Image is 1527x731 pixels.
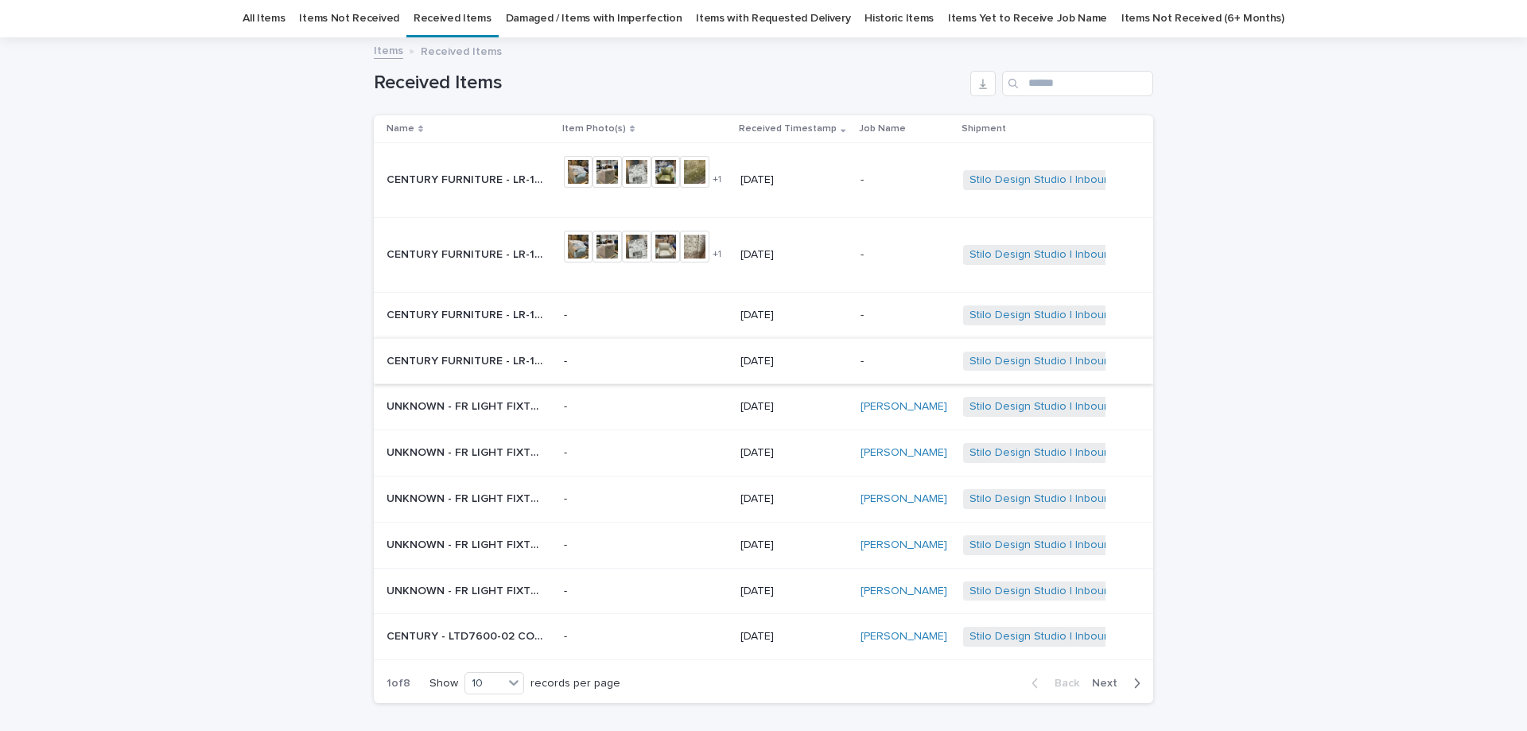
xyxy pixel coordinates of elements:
a: [PERSON_NAME] [861,539,947,552]
p: 1 of 8 [374,664,423,703]
p: UNKNOWN - FR LIGHT FIXTURE | 75374 [387,581,549,598]
p: Received Timestamp [739,120,837,138]
p: CENTURY FURNITURE - LR-1048-8 MALEAH SWIVEL CHAIR HC207 | 75863 [387,305,549,322]
a: Stilo Design Studio | Inbound Shipment | 24719 [969,400,1207,414]
p: Show [429,677,458,690]
p: [DATE] [740,539,848,552]
p: records per page [530,677,620,690]
p: [DATE] [740,248,848,262]
p: - [861,309,950,322]
p: UNKNOWN - FR LIGHT FIXTURE | 75373 [387,397,549,414]
a: Stilo Design Studio | Inbound Shipment | 24719 [969,446,1207,460]
p: - [861,173,950,187]
p: UNKNOWN - FR LIGHT FIXTURE | 75375 [387,535,549,552]
p: - [861,248,950,262]
span: + 1 [713,250,721,259]
p: - [564,585,723,598]
p: CENTURY FURNITURE - LR-1048-8 MALEAH SWIVEL CHAIR COL | 75861 [387,352,549,368]
h1: Received Items [374,72,964,95]
span: Next [1092,678,1127,689]
tr: UNKNOWN - FR LIGHT FIXTURE | 75373UNKNOWN - FR LIGHT FIXTURE | 75373 -[DATE][PERSON_NAME] Stilo D... [374,384,1153,430]
p: CENTURY FURNITURE - LR-1048-8 MALEAH SWIVEL CHAIR COL | 75860 [387,170,549,187]
tr: CENTURY FURNITURE - LR-1048-8 [PERSON_NAME] SWIVEL CHAIR HC207 | 75862CENTURY FURNITURE - LR-1048... [374,217,1153,292]
a: Stilo Design Studio | Inbound Shipment | 24674 [969,630,1210,644]
p: Job Name [859,120,906,138]
p: [DATE] [740,585,848,598]
a: Stilo Design Studio | Inbound Shipment | 24829 [969,173,1210,187]
p: - [564,630,723,644]
a: Stilo Design Studio | Inbound Shipment | 24829 [969,248,1210,262]
tr: UNKNOWN - FR LIGHT FIXTURE | 75376UNKNOWN - FR LIGHT FIXTURE | 75376 -[DATE][PERSON_NAME] Stilo D... [374,476,1153,522]
a: Stilo Design Studio | Inbound Shipment | 24719 [969,539,1207,552]
input: Search [1002,71,1153,96]
p: - [564,446,723,460]
p: [DATE] [740,173,848,187]
tr: CENTURY FURNITURE - LR-1048-8 [PERSON_NAME] SWIVEL CHAIR HC207 | 75863CENTURY FURNITURE - LR-1048... [374,292,1153,338]
button: Next [1086,676,1153,690]
tr: CENTURY FURNITURE - LR-1048-8 [PERSON_NAME] SWIVEL CHAIR COL | 75861CENTURY FURNITURE - LR-1048-8... [374,338,1153,384]
span: + 1 [713,175,721,185]
div: 10 [465,675,503,692]
a: Stilo Design Studio | Inbound Shipment | 24829 [969,309,1210,322]
span: Back [1045,678,1079,689]
p: [DATE] [740,400,848,414]
a: [PERSON_NAME] [861,585,947,598]
a: Items [374,41,403,59]
p: UNKNOWN - FR LIGHT FIXTURE | 75376 [387,489,549,506]
p: - [564,492,723,506]
a: [PERSON_NAME] [861,446,947,460]
p: Item Photo(s) [562,120,626,138]
p: - [564,400,723,414]
a: [PERSON_NAME] [861,400,947,414]
p: Name [387,120,414,138]
p: - [564,539,723,552]
a: Stilo Design Studio | Inbound Shipment | 24719 [969,492,1207,506]
tr: UNKNOWN - FR LIGHT FIXTURE | 75375UNKNOWN - FR LIGHT FIXTURE | 75375 -[DATE][PERSON_NAME] Stilo D... [374,522,1153,568]
p: - [564,309,723,322]
p: CENTURY FURNITURE - LR-1048-8 MALEAH SWIVEL CHAIR HC207 | 75862 [387,245,549,262]
a: [PERSON_NAME] [861,630,947,644]
a: Stilo Design Studio | Inbound Shipment | 24719 [969,585,1207,598]
tr: CENTURY - LTD7600-02 CORNERSTONE SOFA | 75251CENTURY - LTD7600-02 CORNERSTONE SOFA | 75251 -[DATE... [374,614,1153,660]
a: Stilo Design Studio | Inbound Shipment | 24829 [969,355,1210,368]
tr: CENTURY FURNITURE - LR-1048-8 [PERSON_NAME] SWIVEL CHAIR COL | 75860CENTURY FURNITURE - LR-1048-8... [374,143,1153,218]
p: [DATE] [740,630,848,644]
p: UNKNOWN - FR LIGHT FIXTURE | 75372 [387,443,549,460]
tr: UNKNOWN - FR LIGHT FIXTURE | 75372UNKNOWN - FR LIGHT FIXTURE | 75372 -[DATE][PERSON_NAME] Stilo D... [374,430,1153,476]
p: [DATE] [740,355,848,368]
p: Received Items [421,41,502,59]
tr: UNKNOWN - FR LIGHT FIXTURE | 75374UNKNOWN - FR LIGHT FIXTURE | 75374 -[DATE][PERSON_NAME] Stilo D... [374,568,1153,614]
button: Back [1019,676,1086,690]
p: [DATE] [740,446,848,460]
p: - [564,355,723,368]
p: - [861,355,950,368]
p: [DATE] [740,492,848,506]
p: Shipment [962,120,1006,138]
a: [PERSON_NAME] [861,492,947,506]
p: CENTURY - LTD7600-02 CORNERSTONE SOFA | 75251 [387,627,549,644]
p: [DATE] [740,309,848,322]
